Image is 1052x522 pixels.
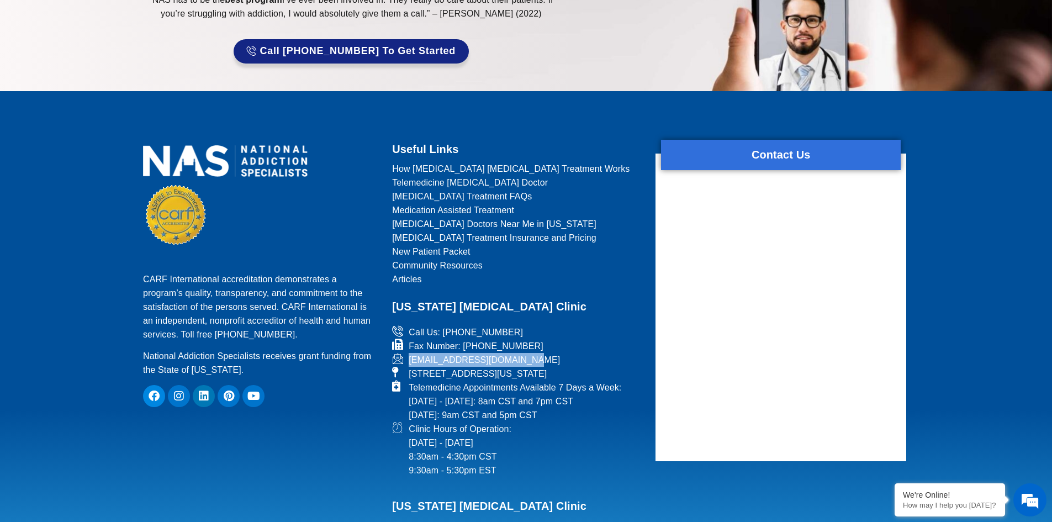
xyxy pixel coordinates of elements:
span: Community Resources [392,259,483,272]
a: Fax Number: [PHONE_NUMBER] [392,339,642,353]
span: Call Us: [PHONE_NUMBER] [406,325,523,339]
a: Medication Assisted Treatment [392,203,642,217]
iframe: website contact us form [655,181,906,457]
p: National Addiction Specialists receives grant funding from the State of [US_STATE]. [143,349,378,377]
span: Clinic Hours of Operation: [DATE] - [DATE] 8:30am - 4:30pm CST 9:30am - 5:30pm EST [406,422,511,477]
span: How [MEDICAL_DATA] [MEDICAL_DATA] Treatment Works [392,162,630,176]
span: [MEDICAL_DATA] Treatment FAQs [392,189,532,203]
h2: [US_STATE] [MEDICAL_DATA] Clinic [392,477,642,516]
span: Fax Number: [PHONE_NUMBER] [406,339,543,353]
span: [EMAIL_ADDRESS][DOMAIN_NAME] [406,353,560,367]
div: Chat with us now [74,58,202,72]
span: [MEDICAL_DATA] Doctors Near Me in [US_STATE] [392,217,596,231]
a: How [MEDICAL_DATA] [MEDICAL_DATA] Treatment Works [392,162,642,176]
p: CARF International accreditation demonstrates a program’s quality, transparency, and commitment t... [143,272,378,341]
span: Call [PHONE_NUMBER] to Get Started [260,46,456,57]
span: Medication Assisted Treatment [392,203,514,217]
span: Articles [392,272,421,286]
a: Call Us: [PHONE_NUMBER] [392,325,642,339]
span: Telemedicine [MEDICAL_DATA] Doctor [392,176,548,189]
span: [MEDICAL_DATA] Treatment Insurance and Pricing [392,231,596,245]
h2: Contact Us [661,145,901,165]
div: form widget [655,154,906,461]
a: [MEDICAL_DATA] Treatment FAQs [392,189,642,203]
div: Minimize live chat window [181,6,208,32]
a: Community Resources [392,259,642,272]
h2: [US_STATE] [MEDICAL_DATA] Clinic [392,297,642,317]
a: [MEDICAL_DATA] Doctors Near Me in [US_STATE] [392,217,642,231]
a: Call [PHONE_NUMBER] to Get Started [234,39,469,64]
a: New Patient Packet [392,245,642,259]
a: Telemedicine [MEDICAL_DATA] Doctor [392,176,642,189]
div: We're Online! [903,491,997,499]
a: Articles [392,272,642,286]
div: Navigation go back [12,57,29,73]
p: How may I help you today? [903,501,997,509]
span: [STREET_ADDRESS][US_STATE] [406,367,547,381]
a: [MEDICAL_DATA] Treatment Insurance and Pricing [392,231,642,245]
textarea: Type your message and hit 'Enter' [6,302,210,340]
img: national addiction specialists online suboxone doctors clinic for opioid addiction treatment [143,145,308,177]
img: CARF Seal [146,185,205,245]
span: We're online! [64,139,152,251]
span: Telemedicine Appointments Available 7 Days a Week: [DATE] - [DATE]: 8am CST and 7pm CST [DATE]: 9... [406,381,621,422]
h2: Useful Links [392,140,642,159]
span: New Patient Packet [392,245,470,259]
